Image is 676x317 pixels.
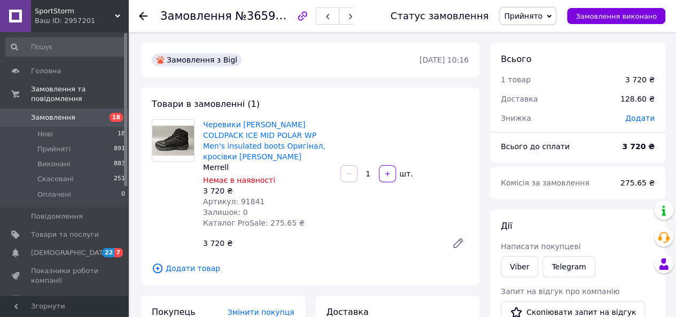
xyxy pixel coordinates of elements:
div: Статус замовлення [391,11,489,21]
span: [DEMOGRAPHIC_DATA] [31,248,110,258]
time: [DATE] 10:16 [419,56,469,64]
span: Написати покупцеві [501,242,580,251]
button: Замовлення виконано [567,8,665,24]
div: шт. [397,168,414,179]
span: 7 [114,248,123,257]
b: 3 720 ₴ [622,142,655,151]
span: 251 [114,174,125,184]
img: Черевики Merrell COLDPACK ICE MID POLAR WP Men's insulated boots Оригінал, кросівки Merrell [152,126,194,155]
div: Замовлення з Bigl [152,53,242,66]
div: 3 720 ₴ [199,236,443,251]
span: Змінити покупця [228,308,294,316]
span: 891 [114,144,125,154]
a: Редагувати [447,233,469,254]
span: Замовлення виконано [576,12,657,20]
span: Артикул: 91841 [203,197,265,206]
span: Немає в наявності [203,176,275,184]
span: Скасовані [37,174,74,184]
span: Залишок: 0 [203,208,248,217]
span: Додати [625,114,655,122]
span: №365959445 [235,9,311,22]
span: Доставка [327,307,369,317]
div: Ваш ID: 2957201 [35,16,128,26]
div: 3 720 ₴ [625,74,655,85]
a: Черевики [PERSON_NAME] COLDPACK ICE MID POLAR WP Men's insulated boots Оригінал, кросівки [PERSON... [203,120,325,161]
span: Дії [501,221,512,231]
span: Запит на відгук про компанію [501,287,619,296]
span: 0 [121,190,125,199]
span: Замовлення та повідомлення [31,84,128,104]
span: Каталог ProSale: 275.65 ₴ [203,219,305,227]
span: Повідомлення [31,212,83,221]
span: Прийняті [37,144,71,154]
span: Товари та послуги [31,230,99,239]
div: 128.60 ₴ [614,87,661,111]
span: 883 [114,159,125,169]
a: Viber [501,256,538,277]
span: Відгуки [31,295,59,304]
span: 18 [118,129,125,139]
span: Додати товар [152,262,469,274]
span: Головна [31,66,61,76]
span: Знижка [501,114,531,122]
span: Покупець [152,307,196,317]
span: Всього [501,54,531,64]
input: Пошук [5,37,126,57]
span: 22 [102,248,114,257]
span: 275.65 ₴ [620,179,655,187]
span: 1 товар [501,75,531,84]
span: Прийнято [504,12,542,20]
span: Показники роботи компанії [31,266,99,285]
div: Merrell [203,162,332,173]
a: Telegram [542,256,595,277]
div: Повернутися назад [139,11,147,21]
span: Виконані [37,159,71,169]
span: Нові [37,129,53,139]
span: Всього до сплати [501,142,570,151]
span: Доставка [501,95,538,103]
span: Замовлення [160,10,232,22]
span: SportStorm [35,6,115,16]
span: Товари в замовленні (1) [152,99,260,109]
div: 3 720 ₴ [203,185,332,196]
span: Оплачені [37,190,71,199]
span: Замовлення [31,113,75,122]
span: 18 [110,113,123,122]
span: Комісія за замовлення [501,179,589,187]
